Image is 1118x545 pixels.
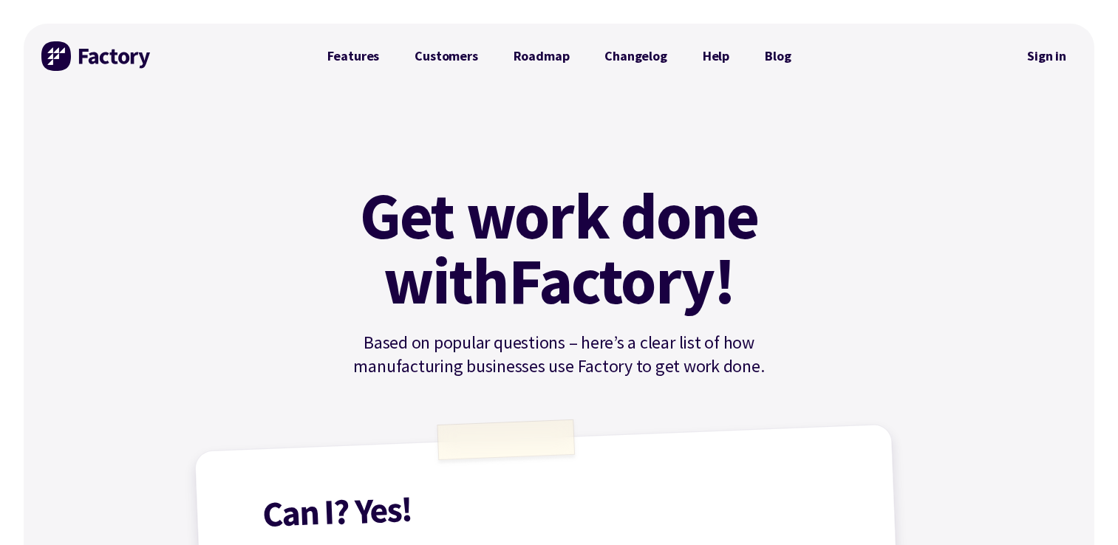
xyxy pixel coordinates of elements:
[310,331,809,378] p: Based on popular questions – here’s a clear list of how manufacturing businesses use Factory to g...
[310,41,809,71] nav: Primary Navigation
[41,41,152,71] img: Factory
[747,41,808,71] a: Blog
[310,41,398,71] a: Features
[508,248,735,313] mark: Factory!
[262,473,852,532] h1: Can I? Yes!
[587,41,684,71] a: Changelog
[338,183,781,313] h1: Get work done with
[1017,39,1077,73] nav: Secondary Navigation
[397,41,495,71] a: Customers
[496,41,587,71] a: Roadmap
[685,41,747,71] a: Help
[1017,39,1077,73] a: Sign in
